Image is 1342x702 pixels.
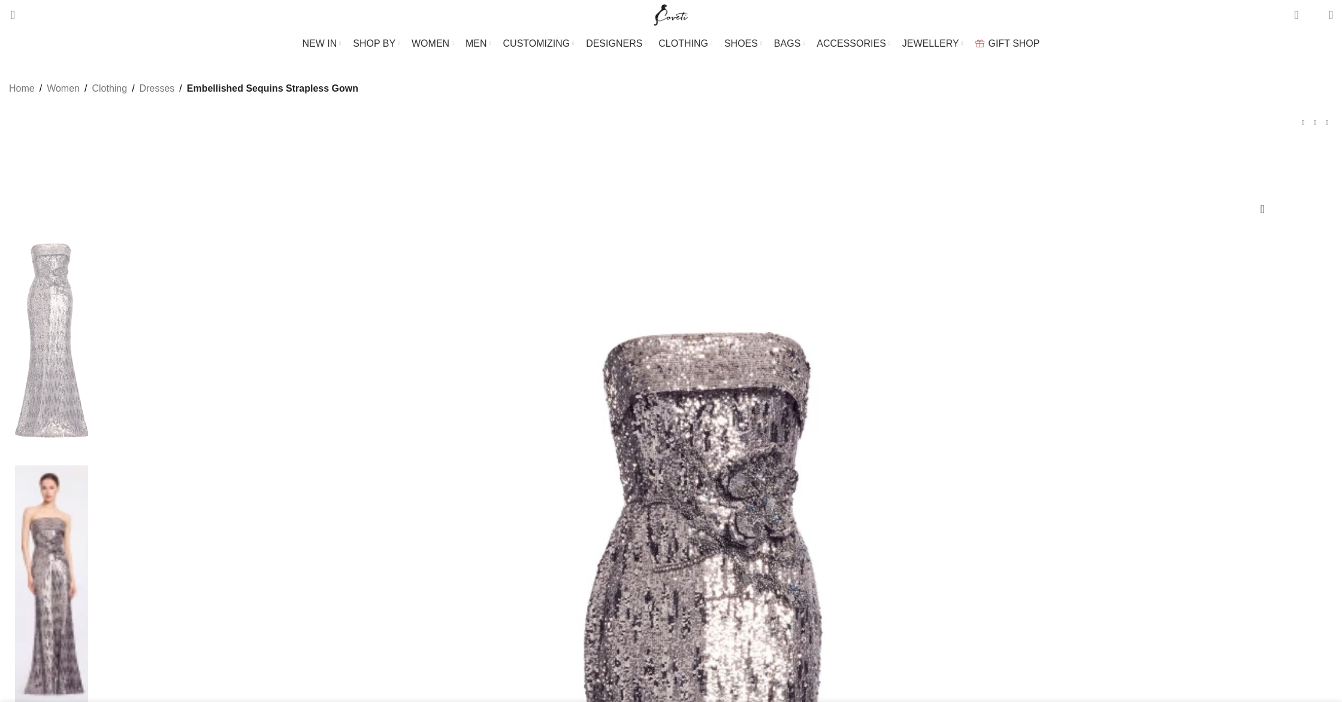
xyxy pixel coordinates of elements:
[1308,3,1320,27] div: My Wishlist
[817,32,890,56] a: ACCESSORIES
[724,32,762,56] a: SHOES
[3,32,1339,56] div: Main navigation
[902,32,963,56] a: JEWELLERY
[586,32,646,56] a: DESIGNERS
[902,38,959,49] span: JEWELLERY
[412,32,454,56] a: WOMEN
[1321,117,1333,129] a: Next product
[1295,6,1304,15] span: 0
[774,38,800,49] span: BAGS
[774,32,805,56] a: BAGS
[1297,117,1309,129] a: Previous product
[975,40,984,47] img: GiftBag
[9,81,35,96] a: Home
[817,38,886,49] span: ACCESSORIES
[3,3,15,27] a: Search
[989,38,1040,49] span: GIFT SHOP
[140,81,175,96] a: Dresses
[15,222,88,459] img: Elie Saab Embellished Sequins Strapless Gown in Silver featuring Floral Applique on Sequins – Lux...
[412,38,449,49] span: WOMEN
[503,32,575,56] a: CUSTOMIZING
[187,81,358,96] span: Embellished Sequins Strapless Gown
[503,38,570,49] span: CUSTOMIZING
[466,32,491,56] a: MEN
[658,38,708,49] span: CLOTHING
[466,38,487,49] span: MEN
[92,81,127,96] a: Clothing
[651,9,691,19] a: Site logo
[303,32,341,56] a: NEW IN
[353,38,395,49] span: SHOP BY
[303,38,337,49] span: NEW IN
[586,38,642,49] span: DESIGNERS
[1310,12,1319,21] span: 0
[47,81,80,96] a: Women
[975,32,1040,56] a: GIFT SHOP
[9,81,358,96] nav: Breadcrumb
[353,32,400,56] a: SHOP BY
[724,38,758,49] span: SHOES
[1288,3,1304,27] a: 0
[658,32,712,56] a: CLOTHING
